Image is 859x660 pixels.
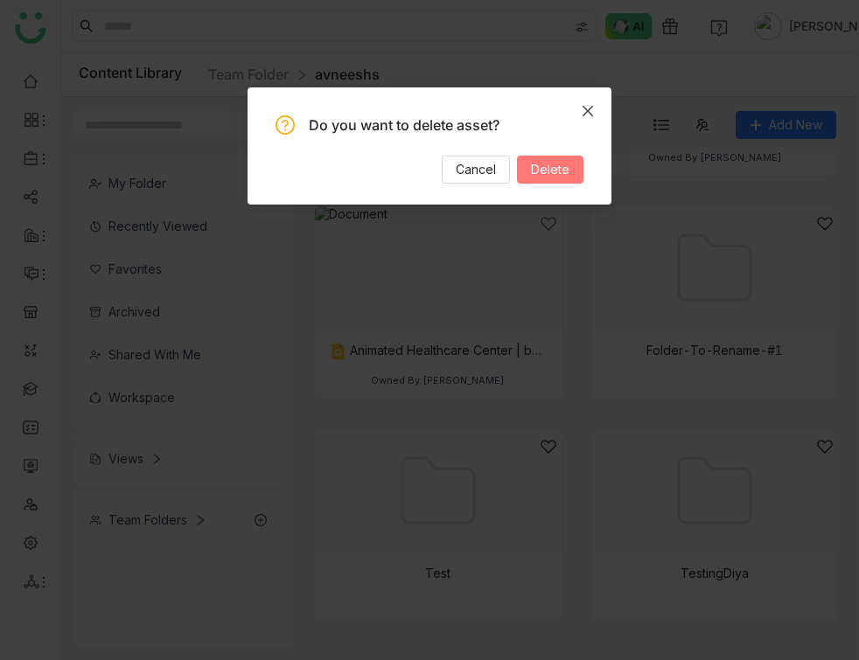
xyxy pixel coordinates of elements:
span: Delete [531,160,569,179]
span: Cancel [456,160,496,179]
button: Close [564,87,611,135]
button: Cancel [442,156,510,184]
span: Do you want to delete asset? [309,116,499,134]
button: Delete [517,156,583,184]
